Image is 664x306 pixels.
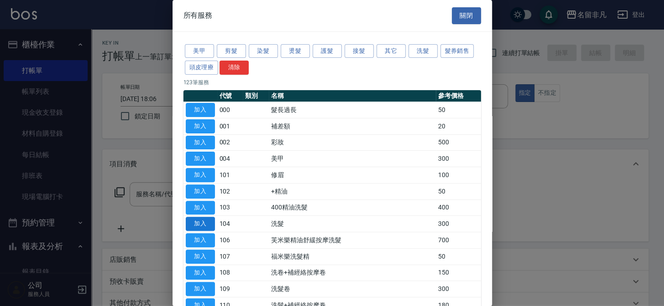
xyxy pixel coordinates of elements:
[269,199,435,216] td: 400精油洗髮
[185,61,219,75] button: 頭皮理療
[269,216,435,232] td: 洗髮
[249,44,278,58] button: 染髮
[243,90,269,102] th: 類別
[269,90,435,102] th: 名稱
[186,217,215,231] button: 加入
[436,281,481,297] td: 300
[217,134,243,151] td: 002
[269,265,435,281] td: 洗卷+補經絡按摩卷
[281,44,310,58] button: 燙髮
[186,152,215,166] button: 加入
[269,281,435,297] td: 洗髮卷
[436,118,481,134] td: 20
[183,11,213,20] span: 所有服務
[436,134,481,151] td: 500
[436,265,481,281] td: 150
[217,183,243,199] td: 102
[186,250,215,264] button: 加入
[269,134,435,151] td: 彩妝
[186,184,215,199] button: 加入
[436,102,481,118] td: 50
[436,183,481,199] td: 50
[376,44,406,58] button: 其它
[217,199,243,216] td: 103
[217,44,246,58] button: 剪髮
[436,232,481,249] td: 700
[452,7,481,24] button: 關閉
[217,216,243,232] td: 104
[217,248,243,265] td: 107
[345,44,374,58] button: 接髮
[186,233,215,247] button: 加入
[436,216,481,232] td: 300
[436,90,481,102] th: 參考價格
[436,167,481,184] td: 100
[220,61,249,75] button: 清除
[269,232,435,249] td: 芙米樂精油舒緩按摩洗髮
[269,248,435,265] td: 福米樂洗髮精
[186,136,215,150] button: 加入
[269,118,435,134] td: 補差額
[313,44,342,58] button: 護髮
[269,102,435,118] td: 髮長過長
[436,199,481,216] td: 400
[440,44,474,58] button: 髮券銷售
[269,183,435,199] td: +精油
[186,201,215,215] button: 加入
[186,266,215,280] button: 加入
[186,282,215,296] button: 加入
[436,151,481,167] td: 300
[217,151,243,167] td: 004
[185,44,214,58] button: 美甲
[408,44,438,58] button: 洗髮
[217,167,243,184] td: 101
[217,232,243,249] td: 106
[217,265,243,281] td: 108
[183,78,481,87] p: 123 筆服務
[217,90,243,102] th: 代號
[186,168,215,182] button: 加入
[217,102,243,118] td: 000
[186,119,215,133] button: 加入
[436,248,481,265] td: 50
[217,118,243,134] td: 001
[217,281,243,297] td: 109
[186,103,215,117] button: 加入
[269,151,435,167] td: 美甲
[269,167,435,184] td: 修眉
